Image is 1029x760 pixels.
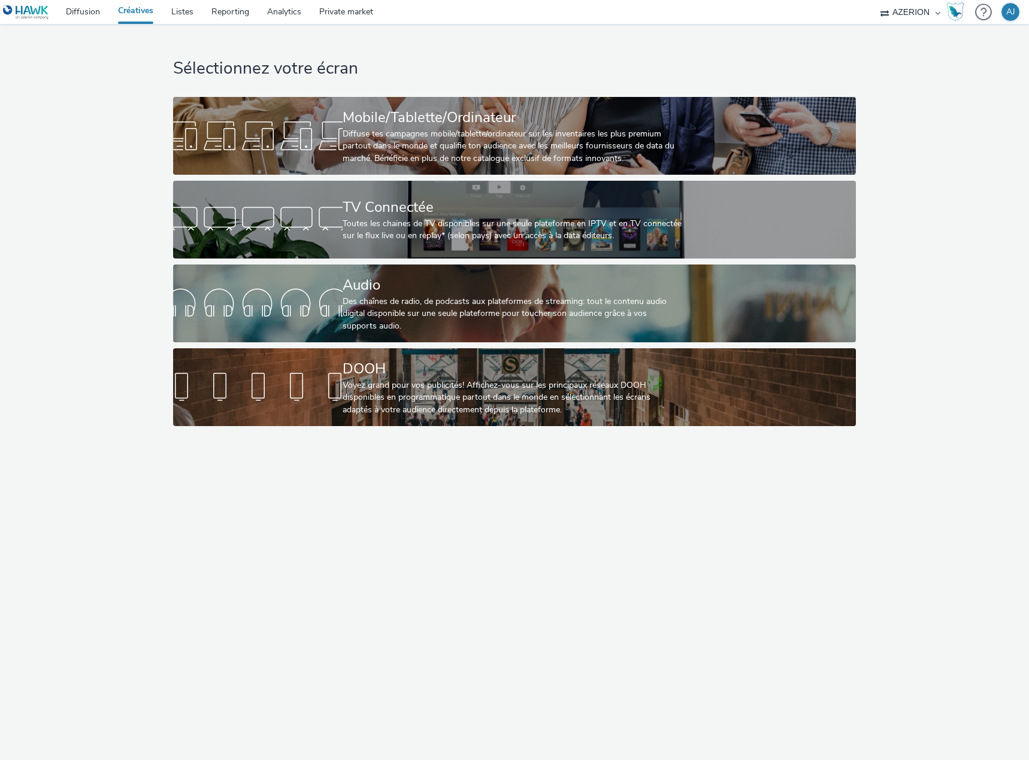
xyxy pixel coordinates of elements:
img: undefined Logo [3,5,49,20]
img: Hawk Academy [946,2,964,22]
h1: Sélectionnez votre écran [173,57,857,80]
div: Des chaînes de radio, de podcasts aux plateformes de streaming: tout le contenu audio digital dis... [343,296,682,332]
a: TV ConnectéeToutes les chaines de TV disponibles sur une seule plateforme en IPTV et en TV connec... [173,181,857,259]
div: Diffuse tes campagnes mobile/tablette/ordinateur sur les inventaires les plus premium partout dan... [343,128,682,165]
div: Voyez grand pour vos publicités! Affichez-vous sur les principaux réseaux DOOH disponibles en pro... [343,379,682,416]
div: Audio [343,275,682,296]
a: DOOHVoyez grand pour vos publicités! Affichez-vous sur les principaux réseaux DOOH disponibles en... [173,348,857,426]
a: Mobile/Tablette/OrdinateurDiffuse tes campagnes mobile/tablette/ordinateur sur les inventaires le... [173,97,857,175]
div: AJ [1006,3,1015,21]
a: AudioDes chaînes de radio, de podcasts aux plateformes de streaming: tout le contenu audio digita... [173,265,857,342]
div: Mobile/Tablette/Ordinateur [343,107,682,128]
div: TV Connectée [343,197,682,218]
div: DOOH [343,358,682,379]
div: Toutes les chaines de TV disponibles sur une seule plateforme en IPTV et en TV connectée sur le f... [343,218,682,242]
a: Hawk Academy [946,2,969,22]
